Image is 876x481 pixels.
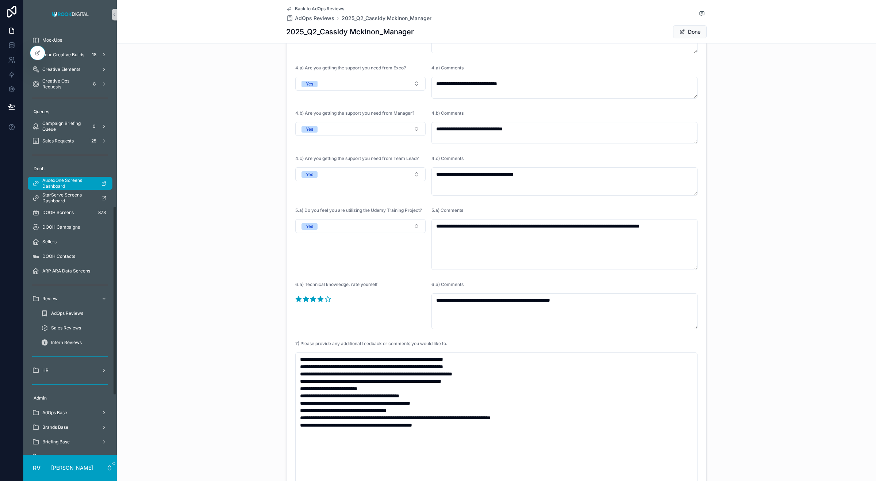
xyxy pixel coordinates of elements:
div: scrollable content [23,29,117,455]
a: Sellers [28,235,112,248]
div: 8 [90,80,99,88]
a: Creative Elements [28,63,112,76]
a: Sales Requests25 [28,134,112,148]
a: DOOH Contacts [28,250,112,263]
button: Done [673,25,707,38]
span: 5.a) Do you feel you are utilizing the Udemy Training Project? [295,207,422,213]
span: Review [42,296,58,302]
span: 5.a) Comments [431,207,463,213]
span: Brands Base [42,424,68,430]
div: 25 [89,137,99,145]
div: Yes [306,171,313,178]
button: Select Button [295,167,426,181]
span: Queues [34,109,49,115]
img: App logo [50,9,91,20]
a: Campaign Briefing Queue0 [28,120,112,133]
span: 6.a) Technical knowledge, rate yourself [295,282,378,287]
div: Yes [306,126,313,133]
span: AdOps Reviews [295,15,334,22]
span: Your Creative Builds [42,52,84,58]
button: Select Button [295,77,426,91]
span: 4.c) Are you getting the support you need from Team Lead? [295,156,419,161]
span: DOOH Contacts [42,253,75,259]
a: AdOps Base [28,406,112,419]
span: Admin [34,395,47,401]
span: 4.a) Comments [431,65,464,70]
a: Queues [28,105,112,118]
span: Sales Requests [42,138,74,144]
div: Yes [306,223,313,230]
a: StarServe Screens Dashboard [28,191,112,205]
span: DOOH Screens [42,210,74,215]
span: HR [42,367,49,373]
span: Back to AdOps Reviews [295,6,344,12]
h1: 2025_Q2_Cassidy Mckinon_Manager [286,27,414,37]
a: Sales Reviews [36,321,112,335]
span: Creative Elements [42,66,80,72]
a: Intern Reviews [36,336,112,349]
span: DOOH Campaigns [42,224,80,230]
a: Your Creative Builds18 [28,48,112,61]
span: Sales Reviews [51,325,81,331]
span: 7) Please provide any additional feedback or comments you would like to. [295,341,447,346]
a: Review [28,292,112,305]
span: Team Base [42,454,65,459]
span: 4.c) Comments [431,156,464,161]
a: Briefing Base [28,435,112,448]
span: 4.b) Comments [431,110,464,116]
span: AudexOne Screens Dashboard [42,177,95,189]
a: Brands Base [28,421,112,434]
a: DOOH Screens873 [28,206,112,219]
a: MockUps [28,34,112,47]
a: Team Base [28,450,112,463]
span: MockUps [42,37,62,43]
a: DOOH Campaigns [28,221,112,234]
a: Creative Ops Requests8 [28,77,112,91]
a: Admin [28,392,112,405]
a: Dooh [28,162,112,175]
span: Dooh [34,166,45,172]
span: 6.a) Comments [431,282,464,287]
div: Yes [306,81,313,87]
div: 0 [90,122,99,131]
span: Campaign Briefing Queue [42,121,87,132]
div: 873 [96,208,108,217]
button: Select Button [295,122,426,136]
a: AdOps Reviews [36,307,112,320]
button: Select Button [295,219,426,233]
p: [PERSON_NAME] [51,464,93,472]
a: HR [28,364,112,377]
span: StarServe Screens Dashboard [42,192,95,204]
a: AdOps Reviews [286,15,334,22]
span: 4.b) Are you getting the support you need from Manager? [295,110,414,116]
span: 4.a) Are you getting the support you need from Exco? [295,65,406,70]
a: ARP ARA Data Screens [28,264,112,278]
div: 18 [90,50,99,59]
span: AdOps Base [42,410,67,416]
a: 2025_Q2_Cassidy Mckinon_Manager [342,15,431,22]
span: Briefing Base [42,439,70,445]
a: AudexOne Screens Dashboard [28,177,112,190]
span: ARP ARA Data Screens [42,268,90,274]
span: AdOps Reviews [51,310,83,316]
span: Sellers [42,239,57,245]
span: RV [33,463,41,472]
a: Back to AdOps Reviews [286,6,344,12]
span: Creative Ops Requests [42,78,87,90]
span: Intern Reviews [51,340,82,346]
